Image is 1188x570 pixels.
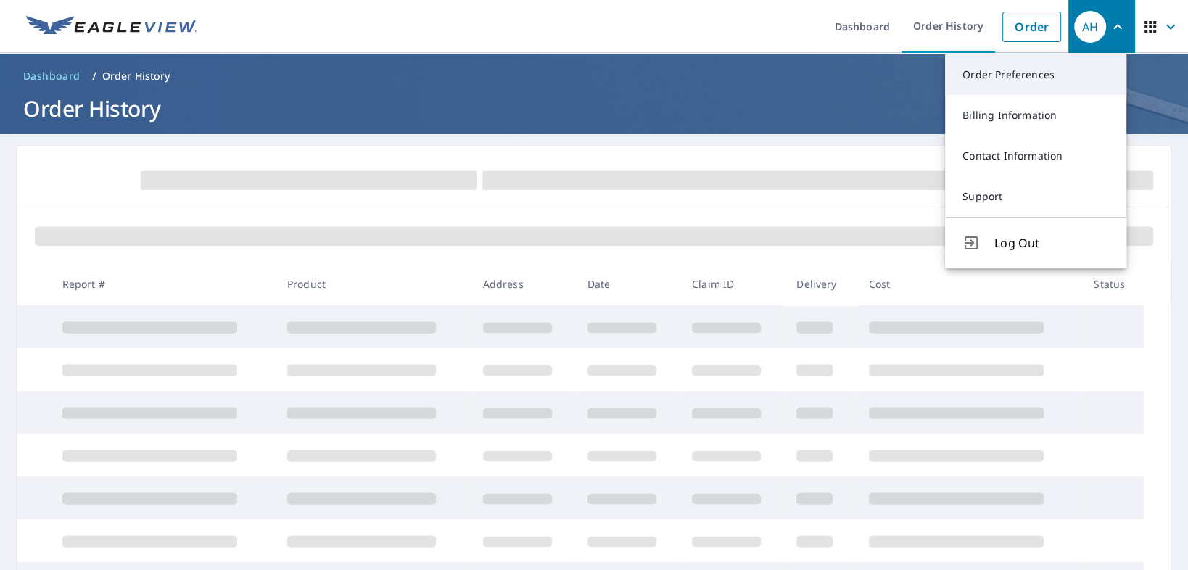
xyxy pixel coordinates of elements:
[276,263,471,305] th: Product
[945,176,1126,217] a: Support
[1074,11,1106,43] div: AH
[785,263,857,305] th: Delivery
[945,217,1126,268] button: Log Out
[17,65,1171,88] nav: breadcrumb
[945,136,1126,176] a: Contact Information
[26,16,197,38] img: EV Logo
[576,263,680,305] th: Date
[1082,263,1144,305] th: Status
[945,54,1126,95] a: Order Preferences
[857,263,1083,305] th: Cost
[23,69,81,83] span: Dashboard
[102,69,170,83] p: Order History
[994,234,1109,252] span: Log Out
[680,263,785,305] th: Claim ID
[51,263,276,305] th: Report #
[471,263,576,305] th: Address
[17,65,86,88] a: Dashboard
[17,94,1171,123] h1: Order History
[1002,12,1061,42] a: Order
[92,67,96,85] li: /
[945,95,1126,136] a: Billing Information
